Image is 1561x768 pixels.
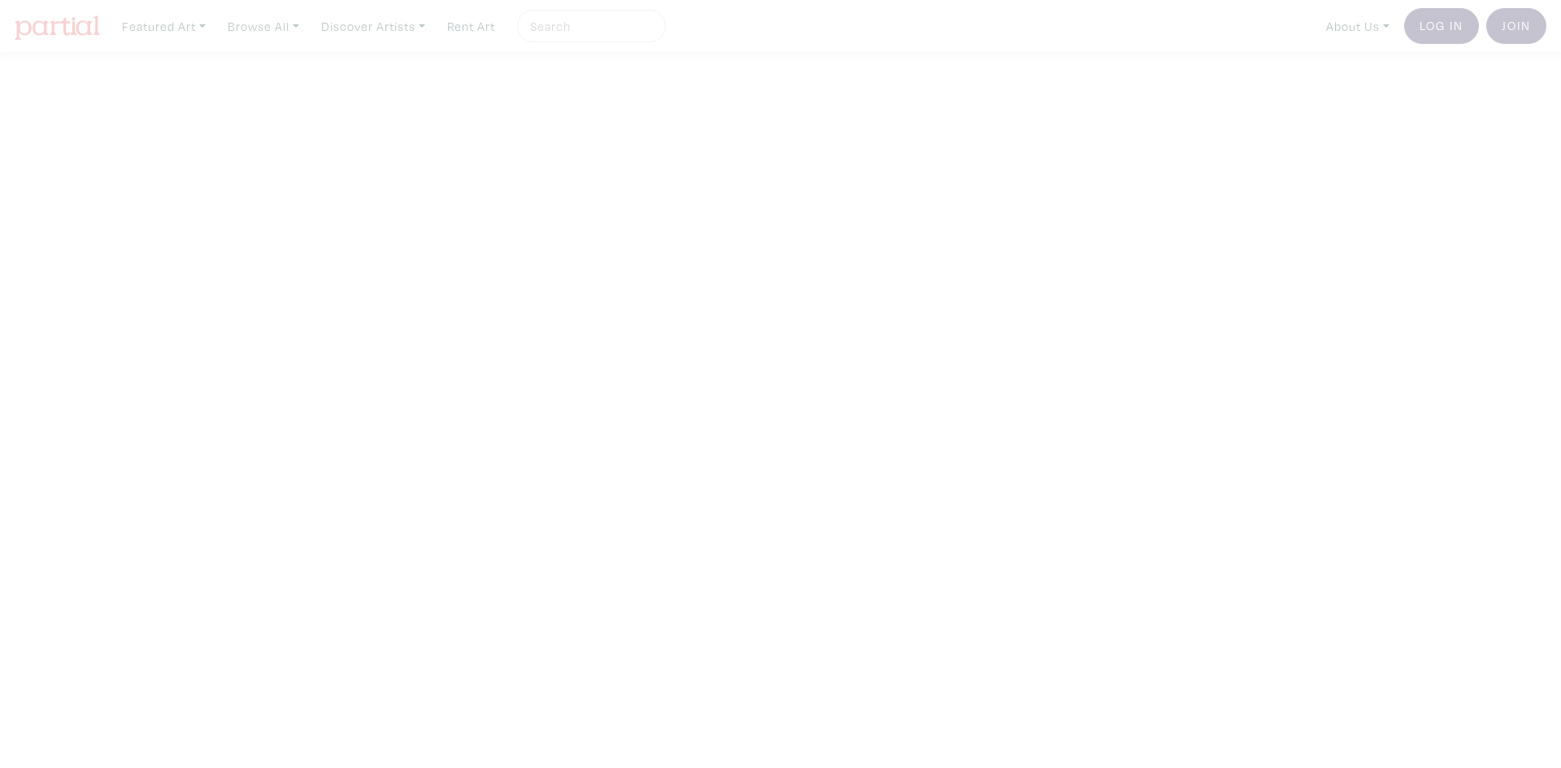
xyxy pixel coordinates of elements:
a: Discover Artists [314,10,433,43]
a: About Us [1319,10,1397,43]
a: Featured Art [115,10,213,43]
a: Rent Art [440,10,502,43]
a: Browse All [220,10,307,43]
input: Search [528,16,650,37]
a: Log In [1404,8,1479,44]
a: Join [1486,8,1546,44]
